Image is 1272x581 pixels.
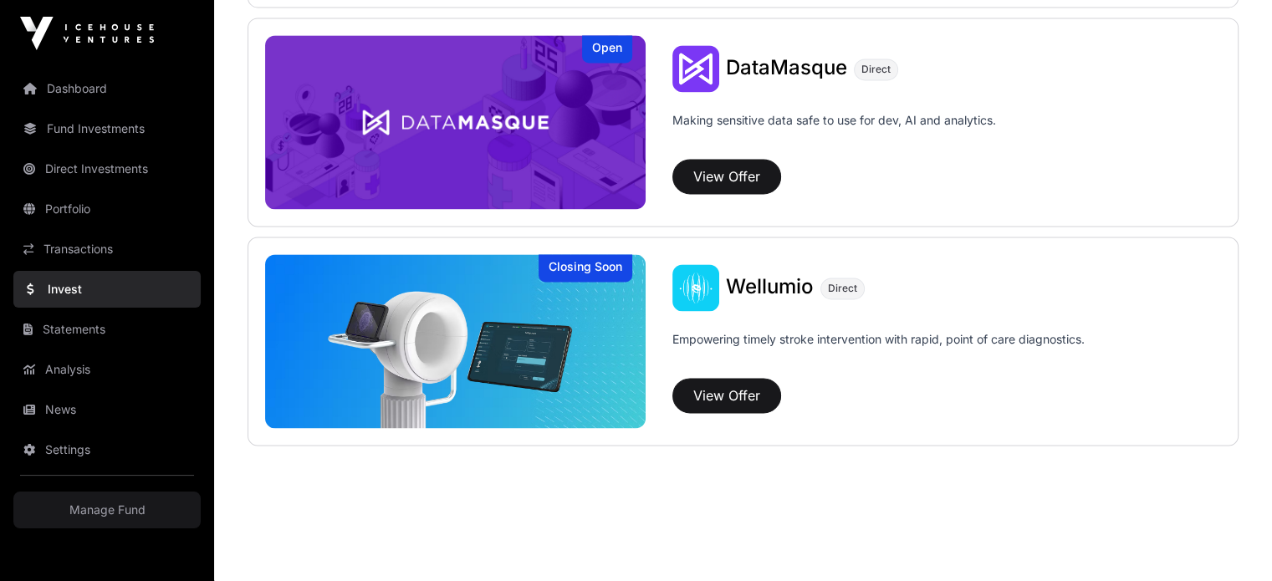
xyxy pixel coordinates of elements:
[13,431,201,468] a: Settings
[265,35,646,209] img: DataMasque
[13,110,201,147] a: Fund Investments
[265,254,646,428] img: Wellumio
[13,271,201,308] a: Invest
[13,311,201,348] a: Statements
[672,112,996,152] p: Making sensitive data safe to use for dev, AI and analytics.
[582,35,632,63] div: Open
[20,17,154,50] img: Icehouse Ventures Logo
[13,351,201,388] a: Analysis
[672,378,781,413] button: View Offer
[828,282,857,295] span: Direct
[726,277,814,298] a: Wellumio
[1188,501,1272,581] iframe: Chat Widget
[13,150,201,187] a: Direct Investments
[265,254,646,428] a: WellumioClosing Soon
[672,159,781,194] button: View Offer
[672,331,1085,371] p: Empowering timely stroke intervention with rapid, point of care diagnostics.
[726,274,814,298] span: Wellumio
[13,231,201,268] a: Transactions
[13,391,201,428] a: News
[726,58,847,79] a: DataMasque
[539,254,632,282] div: Closing Soon
[13,191,201,227] a: Portfolio
[672,45,719,92] img: DataMasque
[726,55,847,79] span: DataMasque
[13,492,201,528] a: Manage Fund
[265,35,646,209] a: DataMasqueOpen
[861,63,891,76] span: Direct
[672,264,719,311] img: Wellumio
[13,70,201,107] a: Dashboard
